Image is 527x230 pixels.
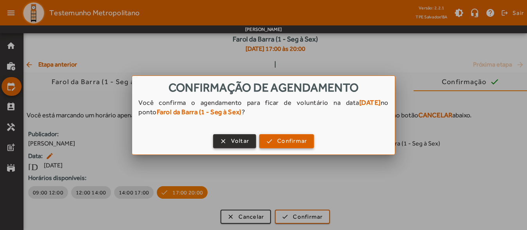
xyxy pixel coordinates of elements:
[132,98,395,124] div: Você confirma o agendamento para ficar de voluntário na data no ponto ?
[213,134,256,148] button: Voltar
[359,99,381,106] strong: [DATE]
[168,81,359,94] span: Confirmação de agendamento
[231,137,249,146] span: Voltar
[277,137,307,146] span: Confirmar
[259,134,314,148] button: Confirmar
[157,108,242,116] strong: Farol da Barra (1 - Seg à Sex)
